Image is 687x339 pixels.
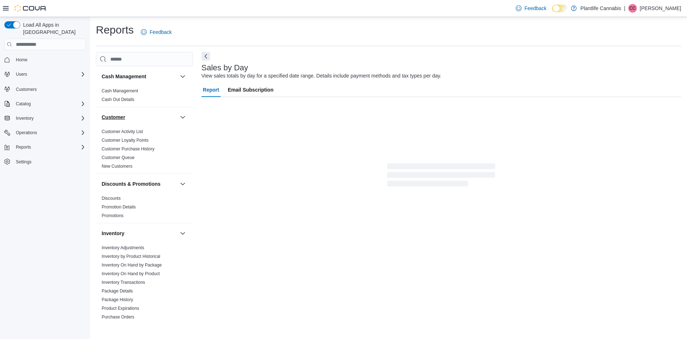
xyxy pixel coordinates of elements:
[102,204,136,210] a: Promotion Details
[13,143,86,151] span: Reports
[13,114,36,123] button: Inventory
[102,262,162,268] span: Inventory On Hand by Package
[513,1,549,16] a: Feedback
[102,230,177,237] button: Inventory
[16,159,31,165] span: Settings
[13,128,40,137] button: Operations
[640,4,681,13] p: [PERSON_NAME]
[102,195,121,201] span: Discounts
[102,254,160,259] a: Inventory by Product Historical
[13,114,86,123] span: Inventory
[102,314,134,320] a: Purchase Orders
[102,138,149,143] a: Customer Loyalty Points
[1,113,89,123] button: Inventory
[13,100,86,108] span: Catalog
[13,70,30,79] button: Users
[1,54,89,65] button: Home
[20,21,86,36] span: Load All Apps in [GEOGRAPHIC_DATA]
[1,157,89,167] button: Settings
[102,163,132,169] span: New Customers
[524,5,546,12] span: Feedback
[16,130,37,136] span: Operations
[102,280,145,285] a: Inventory Transactions
[228,83,274,97] span: Email Subscription
[102,137,149,143] span: Customer Loyalty Points
[102,146,155,151] a: Customer Purchase History
[102,213,124,219] span: Promotions
[16,57,27,63] span: Home
[96,194,193,223] div: Discounts & Promotions
[16,144,31,150] span: Reports
[102,314,134,320] span: Purchase Orders
[178,229,187,238] button: Inventory
[16,101,31,107] span: Catalog
[387,165,495,188] span: Loading
[102,289,133,294] a: Package Details
[150,28,172,36] span: Feedback
[13,128,86,137] span: Operations
[102,271,160,276] a: Inventory On Hand by Product
[102,196,121,201] a: Discounts
[13,84,86,93] span: Customers
[629,4,635,13] span: CC
[102,129,143,135] span: Customer Activity List
[102,73,146,80] h3: Cash Management
[102,180,177,188] button: Discounts & Promotions
[201,52,210,61] button: Next
[178,113,187,122] button: Customer
[102,288,133,294] span: Package Details
[13,157,86,166] span: Settings
[102,297,133,303] span: Package History
[1,99,89,109] button: Catalog
[102,114,177,121] button: Customer
[102,230,124,237] h3: Inventory
[102,164,132,169] a: New Customers
[201,63,248,72] h3: Sales by Day
[102,88,138,93] a: Cash Management
[102,73,177,80] button: Cash Management
[102,306,139,311] a: Product Expirations
[102,297,133,302] a: Package History
[13,56,30,64] a: Home
[102,271,160,277] span: Inventory On Hand by Product
[16,115,34,121] span: Inventory
[13,55,86,64] span: Home
[201,72,442,80] div: View sales totals by day for a specified date range. Details include payment methods and tax type...
[1,69,89,79] button: Users
[16,87,37,92] span: Customers
[1,128,89,138] button: Operations
[102,97,134,102] a: Cash Out Details
[1,142,89,152] button: Reports
[102,245,144,251] span: Inventory Adjustments
[102,114,125,121] h3: Customer
[102,155,134,160] a: Customer Queue
[96,23,134,37] h1: Reports
[178,72,187,81] button: Cash Management
[102,245,144,250] a: Inventory Adjustments
[628,4,637,13] div: Cody Cousins
[13,70,86,79] span: Users
[102,204,136,210] span: Promotion Details
[102,155,134,160] span: Customer Queue
[13,143,34,151] button: Reports
[4,52,86,186] nav: Complex example
[178,180,187,188] button: Discounts & Promotions
[102,213,124,218] a: Promotions
[138,25,174,39] a: Feedback
[203,83,219,97] span: Report
[102,146,155,152] span: Customer Purchase History
[13,100,34,108] button: Catalog
[16,71,27,77] span: Users
[96,87,193,107] div: Cash Management
[102,263,162,268] a: Inventory On Hand by Package
[624,4,625,13] p: |
[102,129,143,134] a: Customer Activity List
[13,85,40,94] a: Customers
[102,180,160,188] h3: Discounts & Promotions
[1,84,89,94] button: Customers
[552,5,567,12] input: Dark Mode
